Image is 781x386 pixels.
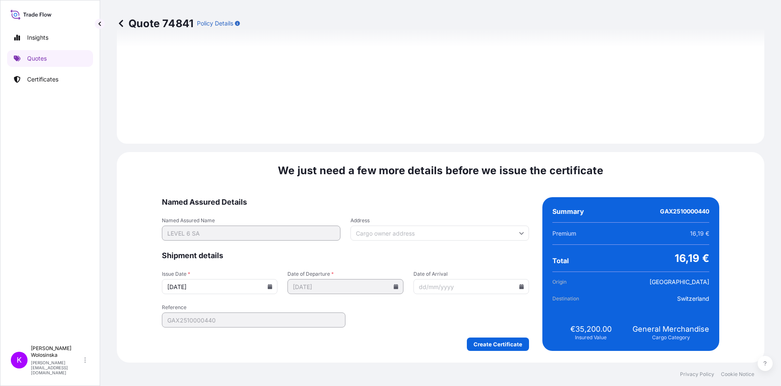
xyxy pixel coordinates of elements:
a: Privacy Policy [680,371,714,378]
span: We just need a few more details before we issue the certificate [278,164,603,177]
span: Switzerland [677,295,709,303]
input: dd/mm/yyyy [413,279,529,294]
span: Premium [552,229,576,238]
input: Cargo owner address [350,226,529,241]
input: dd/mm/yyyy [162,279,277,294]
span: Origin [552,278,599,286]
span: GAX2510000440 [660,207,709,216]
a: Insights [7,29,93,46]
span: Date of Arrival [413,271,529,277]
span: €35,200.00 [570,324,612,334]
span: Address [350,217,529,224]
span: 16,19 € [690,229,709,238]
p: Insights [27,33,48,42]
p: Certificates [27,75,58,84]
a: Quotes [7,50,93,67]
p: Quotes [27,54,47,63]
p: Policy Details [197,19,233,28]
span: General Merchandise [632,324,709,334]
input: dd/mm/yyyy [287,279,403,294]
p: [PERSON_NAME][EMAIL_ADDRESS][DOMAIN_NAME] [31,360,83,375]
p: [PERSON_NAME] Wolosinska [31,345,83,358]
span: Named Assured Details [162,197,529,207]
span: Issue Date [162,271,277,277]
span: Date of Departure [287,271,403,277]
input: Your internal reference [162,312,345,328]
p: Create Certificate [474,340,522,348]
button: Create Certificate [467,338,529,351]
span: [GEOGRAPHIC_DATA] [650,278,709,286]
span: Named Assured Name [162,217,340,224]
span: 16,19 € [675,251,709,265]
span: Insured Value [575,334,607,341]
span: Shipment details [162,251,529,261]
p: Quote 74841 [117,17,194,30]
a: Cookie Notice [721,371,754,378]
span: Summary [552,207,584,216]
span: Total [552,256,569,265]
span: K [17,356,22,364]
span: Cargo Category [652,334,690,341]
span: Destination [552,295,599,303]
a: Certificates [7,71,93,88]
span: Reference [162,304,345,311]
